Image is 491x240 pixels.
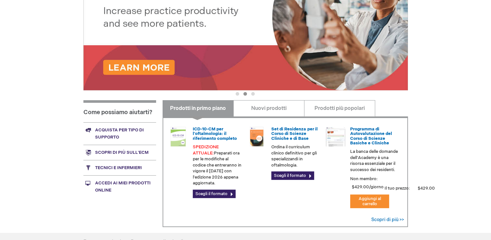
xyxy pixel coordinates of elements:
strong: Non membro: [350,175,378,183]
a: Prodotti più popolari [304,100,375,116]
a: Acquista per tipo di supporto [83,122,156,145]
img: 0120008u_42.png [168,127,188,146]
font: Preparati ora per le modifiche al codice che entreranno in vigore il [DATE] con l'edizione 2026 a... [193,144,241,186]
a: Scopri di più sull'ECM [83,145,156,160]
a: Tecnici e infermieri [83,160,156,175]
a: ICD-10-CM per l'oftalmologia: il riferimento completo [193,127,237,141]
a: Accedi ai miei prodotti online [83,175,156,198]
h1: Come possiamo aiutarti? [83,100,156,122]
button: Aggiungi al carrello [350,194,389,208]
a: Set di Residenza per il Corso di Scienze Cliniche e di Base [271,127,317,141]
a: Scopri di più >> [371,217,404,222]
p: Ordina il curriculum clinico definitivo per gli specializzandi in oftalmologia. [271,144,321,168]
font: SPEDIZIONE ATTUALE: [193,144,219,156]
a: Prodotti in primo piano [163,100,234,116]
button: 1 di 3 [236,92,239,96]
span: $429.00/giorno [351,184,385,190]
img: 02850963u_47.png [247,127,266,146]
a: Scegli il formato [193,190,236,198]
a: Nuovi prodotti [233,100,304,116]
img: bcscself_20.jpg [326,127,345,146]
span: Aggiungi al carrello [359,196,381,207]
button: 2 di 3 [243,92,247,96]
a: Scegli il formato [271,171,314,180]
strong: Il tuo prezzo: [385,186,410,191]
a: Programma di Autovalutazione del Corso di Scienze Basiche e Cliniche [350,127,392,146]
p: La banca delle domande dell'Academy è una risorsa essenziale per il successo dei residenti. [350,149,399,173]
span: $429.00 [411,186,436,191]
button: 3 di 3 [251,92,255,96]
